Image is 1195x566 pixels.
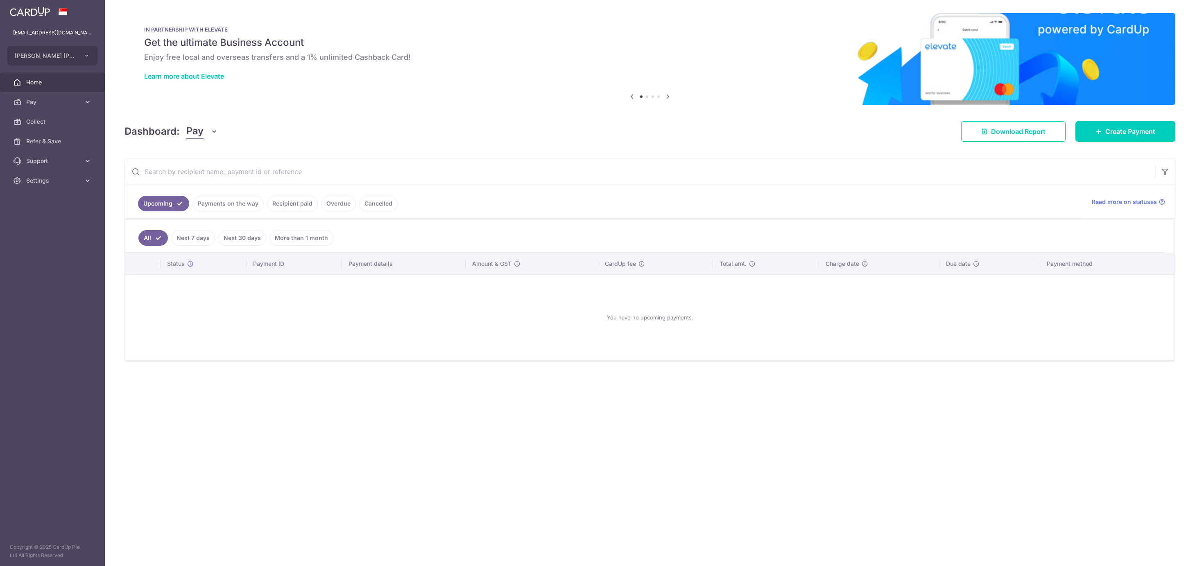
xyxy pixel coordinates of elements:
span: Download Report [991,127,1046,136]
button: Pay [186,124,218,139]
span: Status [167,260,185,268]
span: Charge date [826,260,859,268]
a: Read more on statuses [1092,198,1165,206]
div: You have no upcoming payments. [135,281,1165,353]
h5: Get the ultimate Business Account [144,36,1156,49]
p: IN PARTNERSHIP WITH ELEVATE [144,26,1156,33]
button: [PERSON_NAME] [PERSON_NAME] IMPORT EXPORT PTE LTD [7,46,97,66]
p: [EMAIL_ADDRESS][DOMAIN_NAME] [13,29,92,37]
a: Create Payment [1075,121,1175,142]
h4: Dashboard: [124,124,180,139]
th: Payment ID [247,253,342,274]
a: All [138,230,168,246]
span: Create Payment [1105,127,1155,136]
span: Support [26,157,80,165]
a: Download Report [961,121,1066,142]
span: Amount & GST [472,260,511,268]
th: Payment details [342,253,466,274]
span: Read more on statuses [1092,198,1157,206]
input: Search by recipient name, payment id or reference [125,158,1155,185]
a: Cancelled [359,196,398,211]
span: Pay [26,98,80,106]
img: CardUp [10,7,50,16]
span: Due date [946,260,971,268]
span: CardUp fee [605,260,636,268]
span: Settings [26,177,80,185]
h6: Enjoy free local and overseas transfers and a 1% unlimited Cashback Card! [144,52,1156,62]
a: Recipient paid [267,196,318,211]
span: Home [26,78,80,86]
a: Upcoming [138,196,189,211]
a: Learn more about Elevate [144,72,224,80]
span: Total amt. [720,260,747,268]
span: [PERSON_NAME] [PERSON_NAME] IMPORT EXPORT PTE LTD [15,52,75,60]
a: Overdue [321,196,356,211]
th: Payment method [1040,253,1175,274]
span: Pay [186,124,204,139]
img: Renovation banner [124,13,1175,105]
a: Next 30 days [218,230,266,246]
a: Next 7 days [171,230,215,246]
a: More than 1 month [269,230,333,246]
span: Refer & Save [26,137,80,145]
span: Collect [26,118,80,126]
a: Payments on the way [192,196,264,211]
